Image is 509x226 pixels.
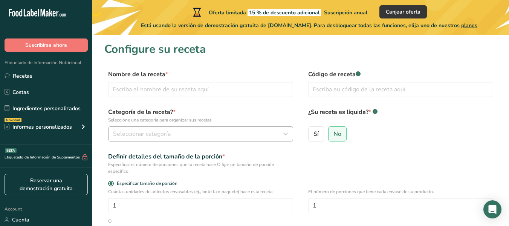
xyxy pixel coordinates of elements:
[108,82,293,97] input: Escriba el nombre de su receta aquí
[141,22,477,29] span: Está usando la versión de demostración gratuita de [DOMAIN_NAME]. Para desbloquear todas las func...
[5,123,72,131] div: Informes personalizados
[104,41,497,58] h1: Configure su receta
[108,152,293,161] div: Definir detalles del tamaño de la porción
[108,218,112,224] div: O
[308,70,493,79] label: Código de receta
[191,8,367,17] div: Oferta limitada
[461,22,477,29] span: planes
[108,126,293,141] button: Seleccionar categoría
[108,70,293,79] label: Nombre de la receta
[324,9,367,16] span: Suscripción anual
[308,108,493,123] label: ¿Su receta es líquida?
[5,174,88,195] a: Reservar una demostración gratuita
[5,38,88,52] button: Suscribirse ahora
[248,9,321,16] span: 15 % de descuento adicional
[308,188,493,195] p: El número de porciones que tiene cada envase de su producto.
[108,161,293,175] div: Especificar el número de porciones que la receta hace O fijar un tamaño de porción específico
[114,181,177,186] span: Especificar tamaño de porción
[5,118,21,122] div: Novedad
[113,129,171,138] span: Seleccionar categoría
[108,108,293,123] label: Categoría de la receta?
[108,188,293,195] p: Cuántas unidades de artículos envasables (ej., botella o paquete) hace esta receta.
[108,117,293,123] p: Seleccione una categoría para organizar sus recetas
[25,41,67,49] span: Suscribirse ahora
[483,200,501,218] div: Open Intercom Messenger
[386,8,420,16] span: Canjear oferta
[379,5,427,18] button: Canjear oferta
[333,130,341,138] span: No
[5,148,17,153] div: BETA
[313,130,319,138] span: Sí
[308,82,493,97] input: Escriba eu código de la receta aquí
